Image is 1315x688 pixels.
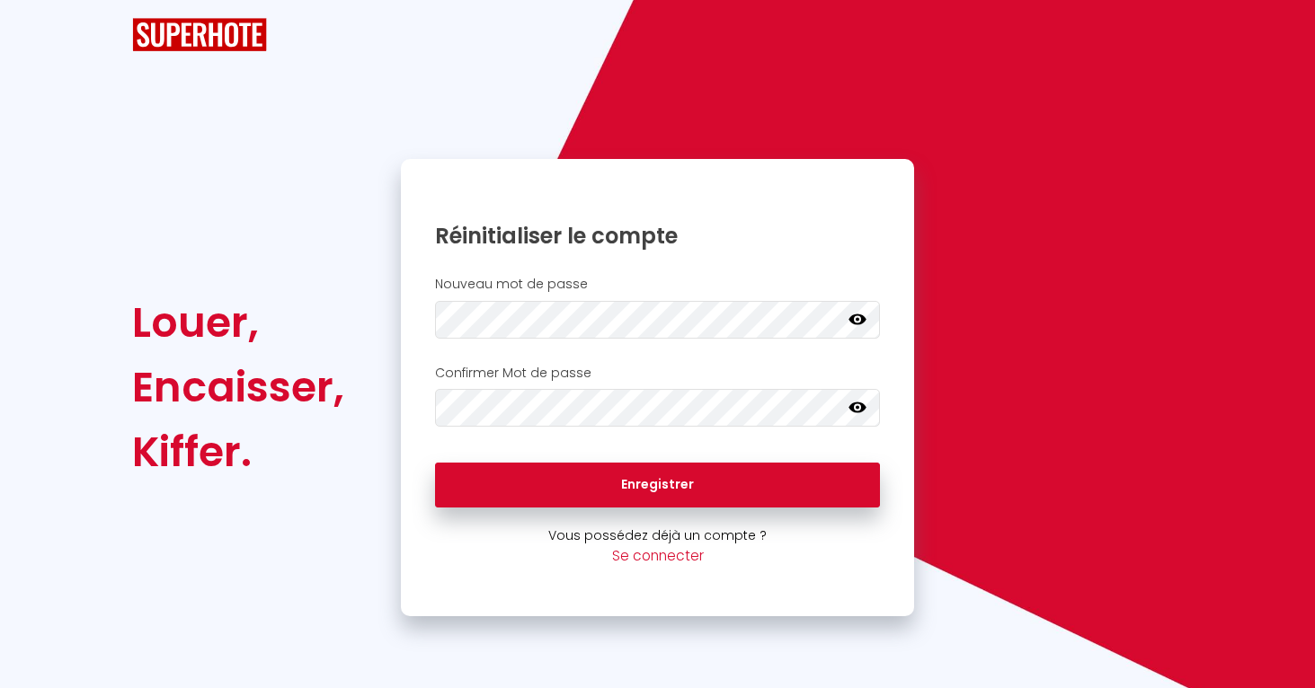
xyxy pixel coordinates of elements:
img: SuperHote logo [132,18,267,51]
a: Se connecter [612,546,704,565]
div: Encaisser, [132,355,344,419]
button: Enregistrer [435,463,881,507]
p: Vous possédez déjà un compte ? [401,525,915,545]
h2: Nouveau mot de passe [435,277,881,292]
div: Kiffer. [132,419,344,484]
div: Louer, [132,290,344,355]
h2: Confirmer Mot de passe [435,366,881,381]
h1: Réinitialiser le compte [435,222,881,250]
